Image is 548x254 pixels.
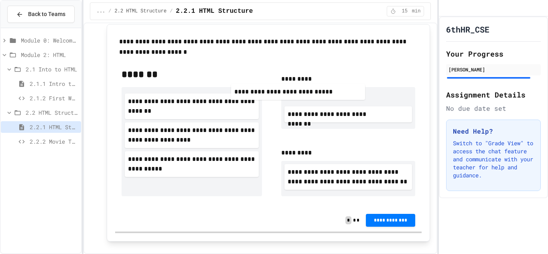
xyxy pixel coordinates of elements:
[412,8,421,14] span: min
[446,24,489,35] h1: 6thHR_CSE
[446,104,541,113] div: No due date set
[446,48,541,59] h2: Your Progress
[30,123,78,131] span: 2.2.1 HTML Structure
[449,66,538,73] div: [PERSON_NAME]
[453,126,534,136] h3: Need Help?
[170,8,173,14] span: /
[176,6,253,16] span: 2.2.1 HTML Structure
[26,65,78,73] span: 2.1 Into to HTML
[21,51,78,59] span: Module 2: HTML
[30,79,78,88] span: 2.1.1 Intro to HTML
[446,89,541,100] h2: Assignment Details
[398,8,411,14] span: 15
[26,108,78,117] span: 2.2 HTML Structure
[30,137,78,146] span: 2.2.2 Movie Title
[21,36,78,45] span: Module 0: Welcome to Web Development
[30,94,78,102] span: 2.1.2 First Webpage
[97,8,106,14] span: ...
[115,8,167,14] span: 2.2 HTML Structure
[108,8,111,14] span: /
[28,10,65,18] span: Back to Teams
[7,6,75,23] button: Back to Teams
[453,139,534,179] p: Switch to "Grade View" to access the chat feature and communicate with your teacher for help and ...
